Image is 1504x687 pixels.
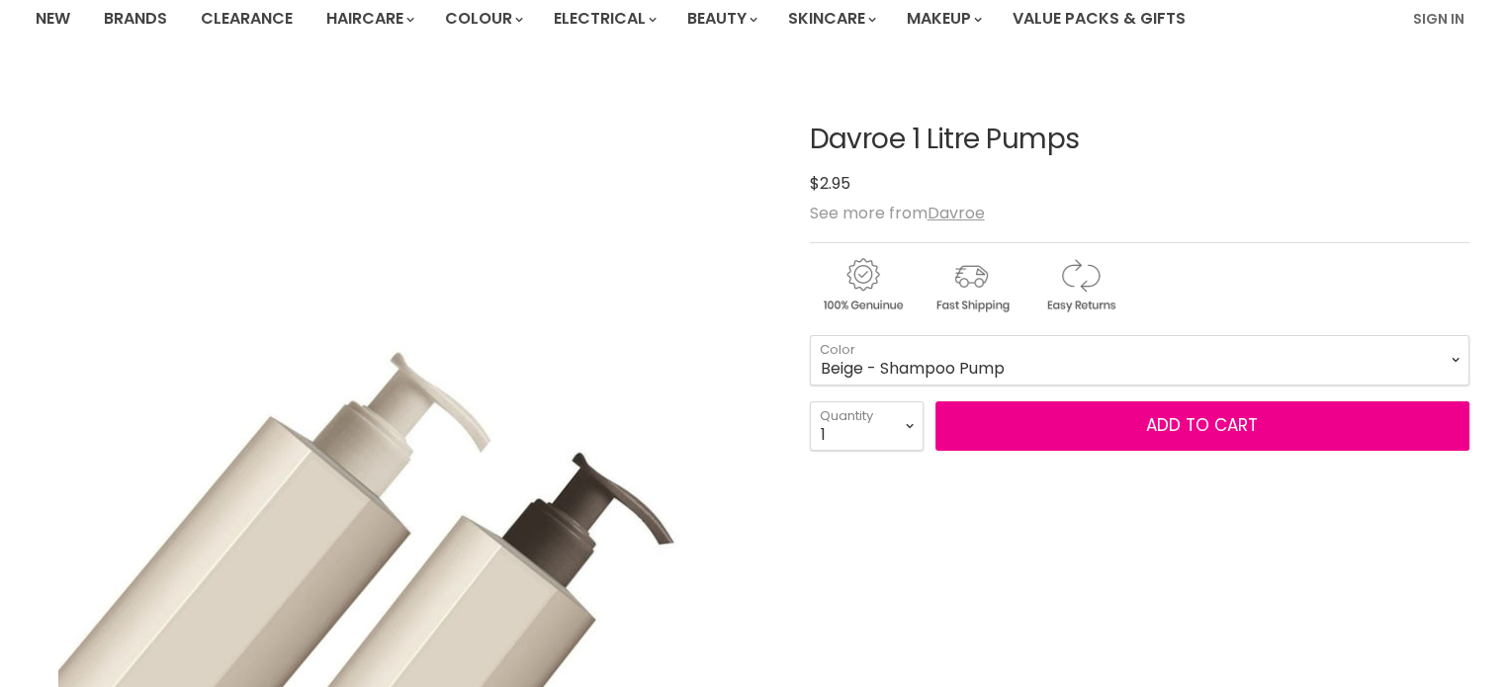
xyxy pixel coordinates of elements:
span: $2.95 [810,172,850,195]
span: Add to cart [1146,413,1258,437]
img: genuine.gif [810,255,915,315]
span: See more from [810,202,985,224]
select: Quantity [810,401,924,451]
img: returns.gif [1027,255,1132,315]
button: Add to cart [935,401,1469,451]
a: Davroe [928,202,985,224]
h1: Davroe 1 Litre Pumps [810,125,1469,155]
img: shipping.gif [919,255,1023,315]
